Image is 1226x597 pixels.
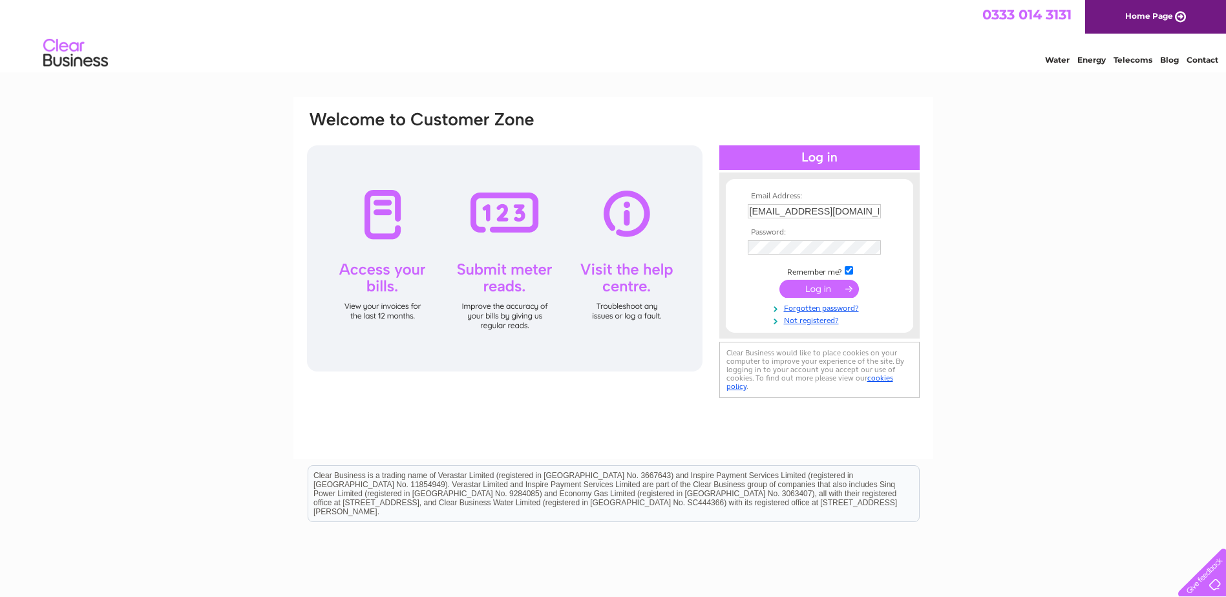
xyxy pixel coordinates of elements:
[745,228,894,237] th: Password:
[1160,55,1179,65] a: Blog
[43,34,109,73] img: logo.png
[1187,55,1218,65] a: Contact
[308,7,919,63] div: Clear Business is a trading name of Verastar Limited (registered in [GEOGRAPHIC_DATA] No. 3667643...
[1114,55,1152,65] a: Telecoms
[779,280,859,298] input: Submit
[1077,55,1106,65] a: Energy
[745,264,894,277] td: Remember me?
[719,342,920,398] div: Clear Business would like to place cookies on your computer to improve your experience of the sit...
[982,6,1072,23] a: 0333 014 3131
[748,313,894,326] a: Not registered?
[745,192,894,201] th: Email Address:
[726,373,893,391] a: cookies policy
[1045,55,1070,65] a: Water
[748,301,894,313] a: Forgotten password?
